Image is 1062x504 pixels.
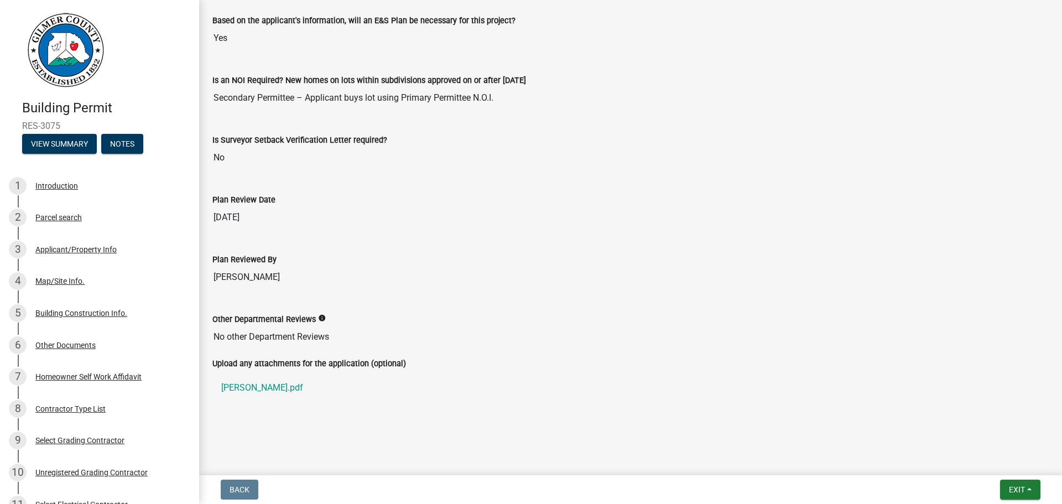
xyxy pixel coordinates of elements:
[22,12,105,89] img: Gilmer County, Georgia
[35,341,96,349] div: Other Documents
[35,469,148,476] div: Unregistered Grading Contractor
[221,480,258,500] button: Back
[212,196,275,204] label: Plan Review Date
[35,246,117,253] div: Applicant/Property Info
[22,140,97,149] wm-modal-confirm: Summary
[22,100,190,116] h4: Building Permit
[9,272,27,290] div: 4
[22,121,177,131] span: RES-3075
[318,314,326,322] i: info
[212,77,526,85] label: Is an NOI Required? New homes on lots within subdivisions approved on or after [DATE]
[35,437,124,444] div: Select Grading Contractor
[9,336,27,354] div: 6
[35,182,78,190] div: Introduction
[35,214,82,221] div: Parcel search
[212,137,387,144] label: Is Surveyor Setback Verification Letter required?
[101,140,143,149] wm-modal-confirm: Notes
[230,485,249,494] span: Back
[1009,485,1025,494] span: Exit
[9,432,27,449] div: 9
[9,241,27,258] div: 3
[9,177,27,195] div: 1
[101,134,143,154] button: Notes
[212,17,516,25] label: Based on the applicant's information, will an E&S Plan be necessary for this project?
[212,360,406,368] label: Upload any attachments for the application (optional)
[1000,480,1040,500] button: Exit
[35,373,142,381] div: Homeowner Self Work Affidavit
[35,277,85,285] div: Map/Site Info.
[22,134,97,154] button: View Summary
[9,209,27,226] div: 2
[212,316,316,324] label: Other Departmental Reviews
[35,405,106,413] div: Contractor Type List
[9,400,27,418] div: 8
[35,309,127,317] div: Building Construction Info.
[212,256,277,264] label: Plan Reviewed By
[9,464,27,481] div: 10
[9,368,27,386] div: 7
[9,304,27,322] div: 5
[212,375,1049,401] a: [PERSON_NAME].pdf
